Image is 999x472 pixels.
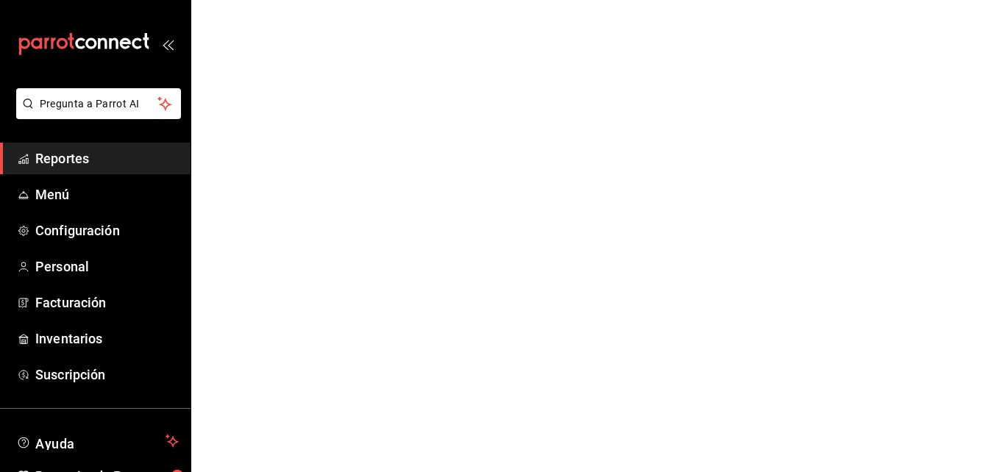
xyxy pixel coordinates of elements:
[16,88,181,119] button: Pregunta a Parrot AI
[35,257,179,276] span: Personal
[10,107,181,122] a: Pregunta a Parrot AI
[35,432,160,450] span: Ayuda
[35,293,179,312] span: Facturación
[35,185,179,204] span: Menú
[40,96,158,112] span: Pregunta a Parrot AI
[35,365,179,385] span: Suscripción
[35,149,179,168] span: Reportes
[35,329,179,348] span: Inventarios
[162,38,174,50] button: open_drawer_menu
[35,221,179,240] span: Configuración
